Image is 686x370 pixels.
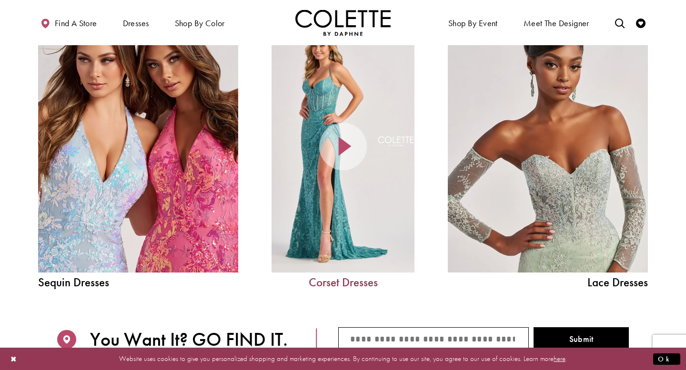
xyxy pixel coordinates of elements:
button: Close Dialog [6,351,22,367]
a: Check Wishlist [634,10,648,36]
span: Dresses [123,19,149,28]
a: Find a store [38,10,99,36]
button: Submit Dialog [653,353,680,365]
p: Website uses cookies to give you personalized shopping and marketing experiences. By continuing t... [69,352,617,365]
img: Colette by Daphne [295,10,391,36]
a: here [554,354,565,363]
a: Visit Home Page [295,10,391,36]
a: Meet the designer [521,10,592,36]
button: Submit [534,327,629,351]
form: Store Finder Form [316,327,648,351]
span: Meet the designer [524,19,589,28]
span: Shop By Event [446,10,500,36]
a: Toggle search [613,10,627,36]
input: City/State/ZIP code [338,327,529,351]
span: Shop by color [175,19,225,28]
span: Find a store [55,19,97,28]
span: You Want It? GO FIND IT. [90,329,288,351]
span: Shop by color [172,10,227,36]
a: Lace Dress Spring 2025 collection Related Link [448,20,648,273]
span: Shop By Event [448,19,498,28]
span: Dresses [121,10,151,36]
a: Sequin Dresses Related Link [38,20,238,273]
span: Lace Dresses [448,276,648,288]
a: Corset Dresses [272,276,414,288]
span: Sequin Dresses [38,276,238,288]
